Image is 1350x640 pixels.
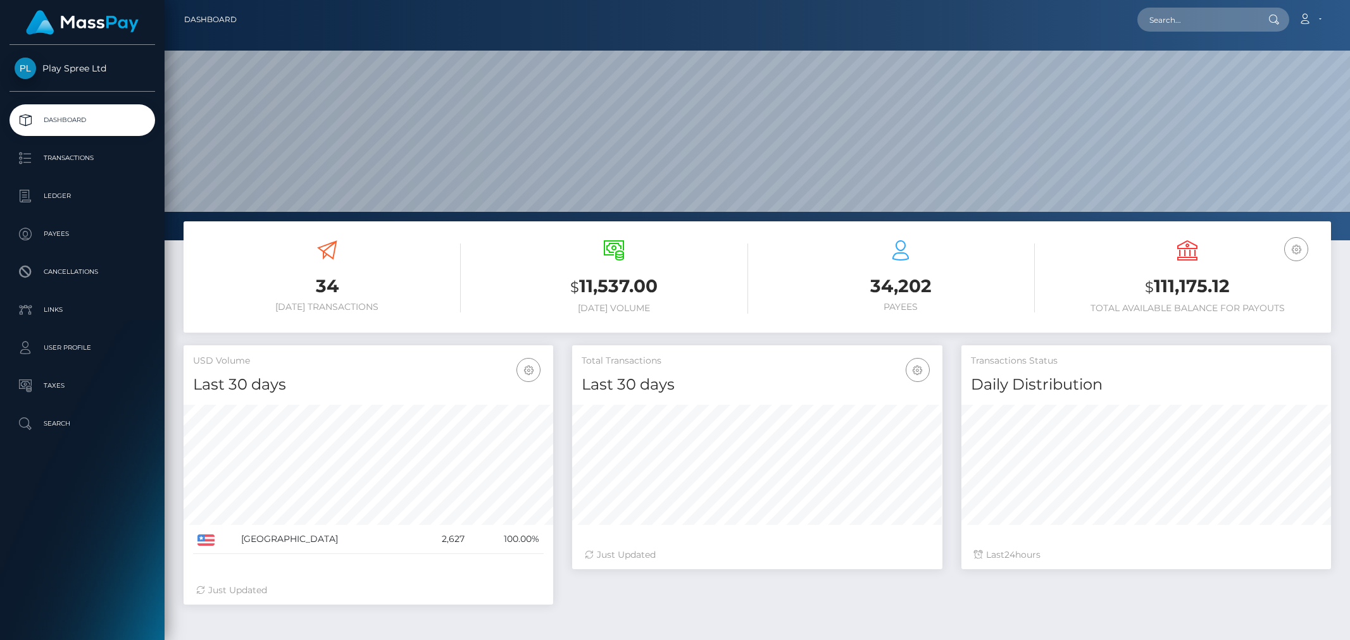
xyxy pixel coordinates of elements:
p: Cancellations [15,262,150,281]
td: 2,627 [416,525,470,554]
p: Dashboard [15,111,150,130]
p: Transactions [15,149,150,168]
h3: 111,175.12 [1054,274,1322,300]
td: [GEOGRAPHIC_DATA] [237,525,415,554]
a: Payees [9,218,155,250]
h5: Transactions Status [971,355,1322,367]
h4: Last 30 days [582,374,932,396]
a: User Profile [9,332,155,364]
input: Search... [1137,8,1256,32]
h4: Daily Distribution [971,374,1322,396]
p: Taxes [15,376,150,395]
a: Ledger [9,180,155,212]
small: $ [570,278,579,296]
a: Dashboard [184,6,237,33]
a: Cancellations [9,256,155,288]
h6: [DATE] Transactions [193,302,461,312]
img: US.png [197,534,215,546]
p: Search [15,414,150,433]
a: Taxes [9,370,155,402]
div: Last hours [974,548,1318,562]
img: MassPay Logo [26,10,139,35]
h3: 11,537.00 [480,274,747,300]
small: $ [1145,278,1154,296]
img: Play Spree Ltd [15,58,36,79]
a: Dashboard [9,104,155,136]
p: Links [15,300,150,319]
a: Transactions [9,142,155,174]
h4: Last 30 days [193,374,544,396]
span: 24 [1004,549,1015,560]
span: Play Spree Ltd [9,63,155,74]
h6: Total Available Balance for Payouts [1054,303,1322,314]
h6: Payees [767,302,1035,312]
h5: Total Transactions [582,355,932,367]
h3: 34,202 [767,274,1035,298]
td: 100.00% [469,525,544,554]
a: Search [9,408,155,440]
h3: 34 [193,274,461,298]
div: Just Updated [585,548,929,562]
p: Ledger [15,187,150,206]
p: User Profile [15,338,150,357]
p: Payees [15,225,150,243]
div: Just Updated [196,584,541,597]
h5: USD Volume [193,355,544,367]
h6: [DATE] Volume [480,303,747,314]
a: Links [9,294,155,326]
